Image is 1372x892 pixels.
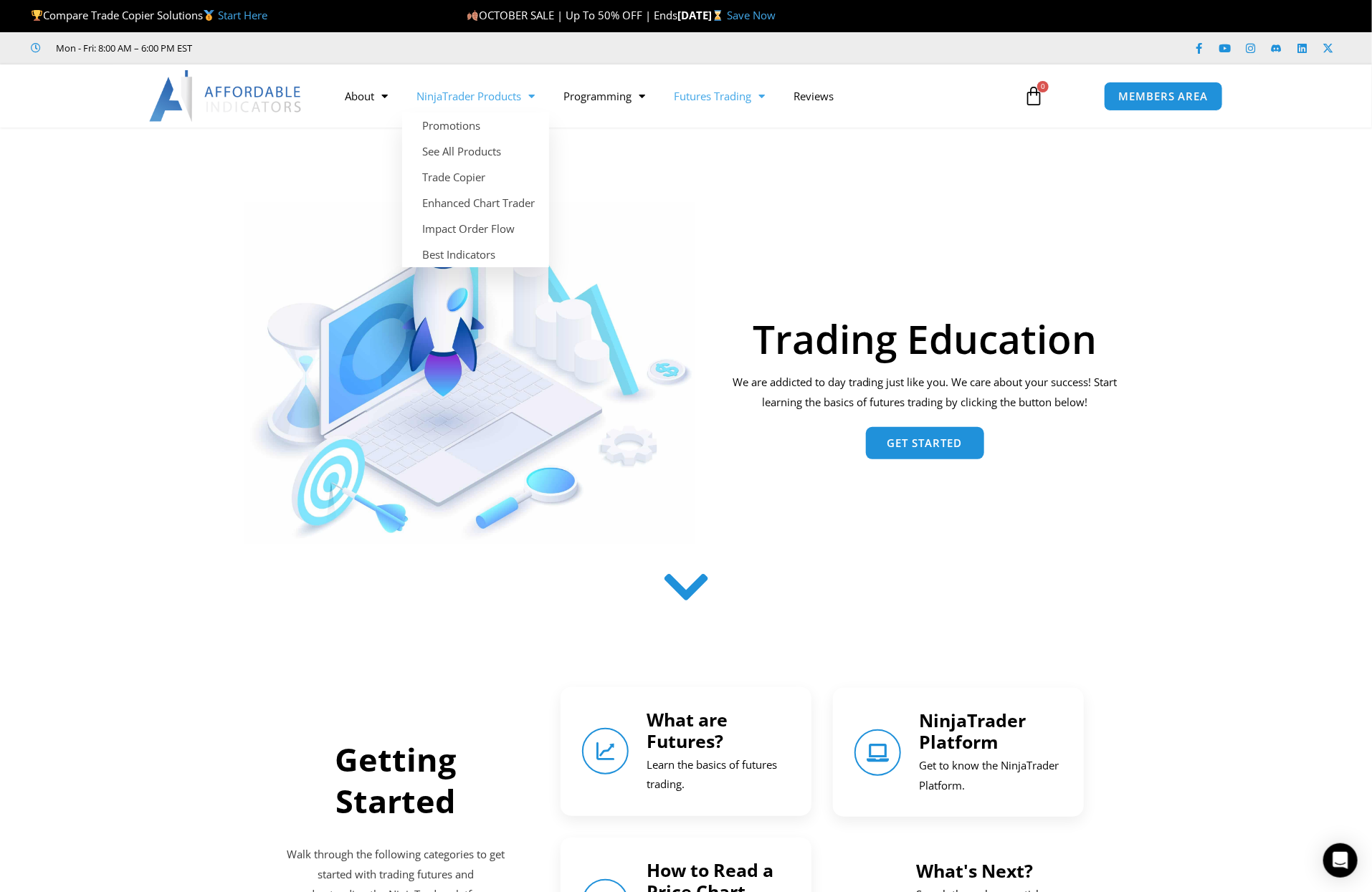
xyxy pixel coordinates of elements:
[245,203,695,544] img: AdobeStock 293954085 1 Converted | Affordable Indicators – NinjaTrader
[402,112,549,267] ul: NinjaTrader Products
[467,10,478,21] img: 🍂
[149,70,303,122] img: LogoAI | Affordable Indicators – NinjaTrader
[330,80,402,112] a: About
[213,41,428,55] iframe: Customer reviews powered by Trustpilot
[1104,82,1224,111] a: MEMBERS AREA
[402,80,549,112] a: NinjaTrader Products
[659,80,779,112] a: Futures Trading
[31,8,267,22] span: Compare Trade Copier Solutions
[549,80,659,112] a: Programming
[866,427,984,459] a: Get Started
[854,729,901,776] a: NinjaTrader Platform
[285,739,507,823] h2: Getting Started
[467,8,677,22] span: OCTOBER SALE | Up To 50% OFF | Ends
[402,190,549,216] a: Enhanced Chart Trader
[582,728,629,774] a: What are Futures?
[647,755,790,795] p: Learn the basics of futures trading.
[647,707,728,753] a: What are Futures?
[677,8,727,22] strong: [DATE]
[402,241,549,267] a: Best Indicators
[779,80,848,112] a: Reviews
[402,112,549,138] a: Promotions
[402,216,549,241] a: Impact Order Flow
[919,708,1026,754] a: NinjaTrader Platform
[32,10,42,21] img: 🏆
[919,756,1062,796] p: Get to know the NinjaTrader Platform.
[1323,843,1358,878] div: Open Intercom Messenger
[727,8,776,22] a: Save Now
[402,138,549,164] a: See All Products
[218,8,267,22] a: Start Here
[1037,81,1049,92] span: 0
[713,10,723,21] img: ⌛
[723,373,1127,413] p: We are addicted to day trading just like you. We care about your success! Start learning the basi...
[1119,91,1209,102] span: MEMBERS AREA
[330,80,1007,112] nav: Menu
[723,319,1127,358] h1: Trading Education
[204,10,214,21] img: 🥇
[53,39,193,57] span: Mon - Fri: 8:00 AM – 6:00 PM EST
[887,438,963,449] span: Get Started
[402,164,549,190] a: Trade Copier
[916,858,1033,883] a: What's Next?
[1002,75,1065,117] a: 0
